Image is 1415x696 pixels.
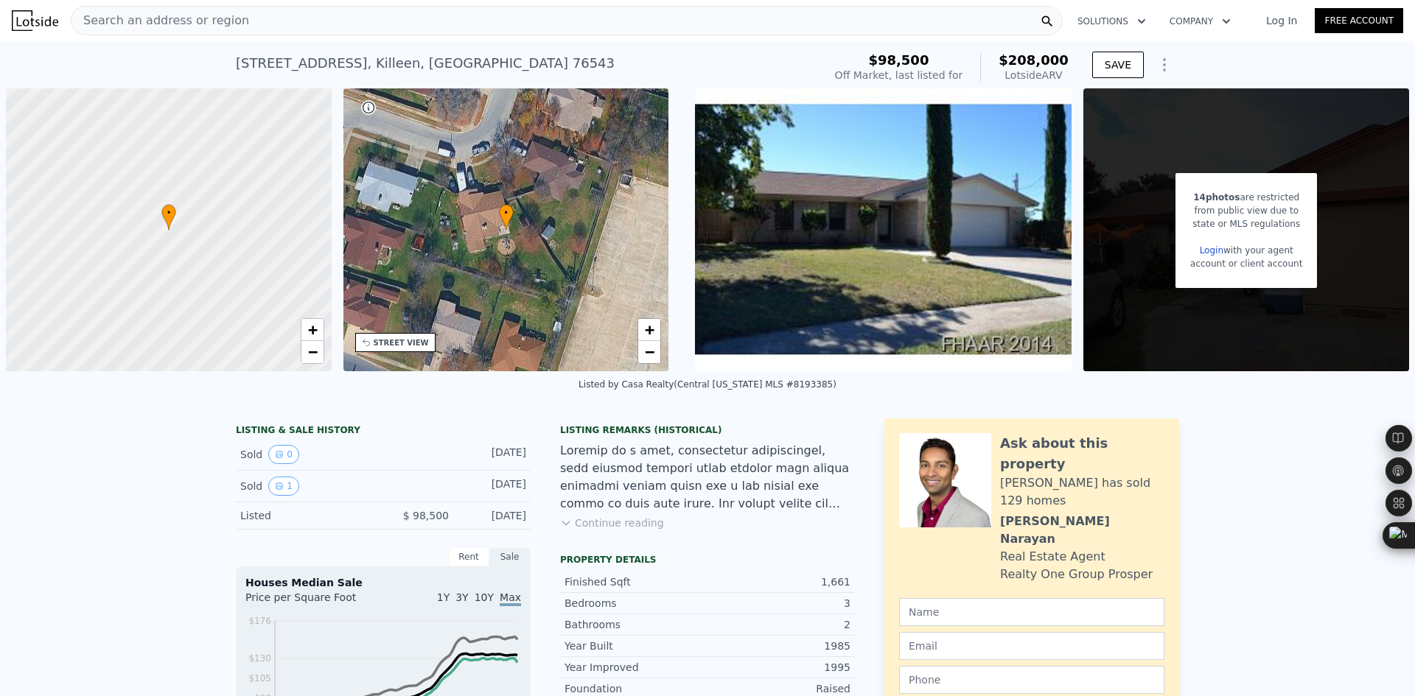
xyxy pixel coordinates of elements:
span: Search an address or region [71,12,249,29]
button: Company [1158,8,1243,35]
tspan: $130 [248,653,271,664]
div: state or MLS regulations [1190,217,1302,231]
span: Max [500,591,521,606]
div: Sold [240,477,371,496]
span: • [499,206,514,219]
input: Email [899,632,1164,660]
div: Property details [560,554,855,566]
div: Real Estate Agent [1000,548,1105,566]
button: View historical data [268,445,299,464]
div: Listed [240,508,371,523]
div: 1985 [707,639,850,653]
span: 14 photos [1193,192,1240,203]
img: Lotside [12,10,58,31]
span: 1Y [437,591,450,603]
div: Bedrooms [565,596,707,611]
div: [DATE] [461,508,526,523]
tspan: $105 [248,673,271,683]
div: Raised [707,681,850,696]
span: − [645,342,654,361]
span: $98,500 [868,52,929,68]
div: Ask about this property [1000,433,1164,474]
div: from public view due to [1190,204,1302,217]
div: 1995 [707,660,850,675]
div: Price per Square Foot [245,590,383,614]
button: Continue reading [560,516,664,530]
button: SAVE [1092,52,1144,78]
div: Year Improved [565,660,707,675]
div: Bathrooms [565,617,707,632]
a: Zoom in [638,319,660,341]
a: Zoom in [301,319,324,341]
img: Sale: 104729127 Parcel: 95811024 [695,88,1072,371]
span: 10Y [475,591,494,603]
div: are restricted [1190,191,1302,204]
button: Show Options [1150,50,1179,80]
a: Log In [1248,13,1315,28]
div: Realty One Group Prosper [1000,566,1153,583]
span: $ 98,500 [403,510,449,521]
div: Loremip do s amet, consectetur adipiscingel, sedd eiusmod tempori utlab etdolor magn aliqua enima... [560,442,855,513]
div: Off Market, last listed for [835,68,963,82]
div: Rent [448,547,489,566]
tspan: $176 [248,616,271,626]
span: with your agent [1223,245,1293,256]
div: Year Built [565,639,707,653]
input: Name [899,598,1164,626]
div: account or client account [1190,257,1302,270]
div: Listing Remarks (Historical) [560,424,855,436]
div: Sale [489,547,531,566]
span: − [307,342,317,361]
button: Solutions [1066,8,1158,35]
div: 2 [707,617,850,632]
a: Zoom out [638,341,660,363]
div: LISTING & SALE HISTORY [236,424,531,439]
div: Houses Median Sale [245,575,521,590]
div: [PERSON_NAME] has sold 129 homes [1000,474,1164,510]
div: [STREET_ADDRESS] , Killeen , [GEOGRAPHIC_DATA] 76543 [236,53,615,74]
a: Zoom out [301,341,324,363]
span: 3Y [455,591,468,603]
span: + [645,320,654,339]
div: • [499,204,514,230]
div: 1,661 [707,574,850,589]
input: Phone [899,666,1164,694]
div: Sold [240,445,371,464]
div: STREET VIEW [374,337,429,348]
span: • [161,206,176,219]
div: [DATE] [461,477,526,496]
div: Listed by Casa Realty (Central [US_STATE] MLS #8193385) [579,379,836,390]
a: Login [1200,245,1223,256]
div: [PERSON_NAME] Narayan [1000,513,1164,548]
span: + [307,320,317,339]
div: • [161,204,176,230]
div: Foundation [565,681,707,696]
div: Lotside ARV [999,68,1069,82]
div: [DATE] [461,445,526,464]
a: Free Account [1315,8,1403,33]
div: 3 [707,596,850,611]
span: $208,000 [999,52,1069,68]
button: View historical data [268,477,299,496]
div: Finished Sqft [565,574,707,589]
